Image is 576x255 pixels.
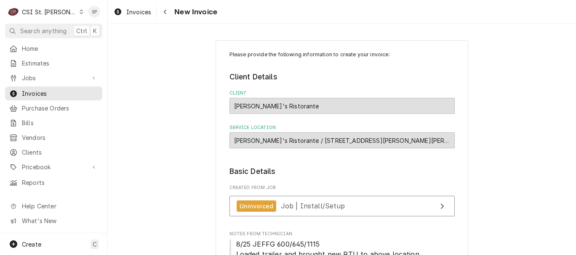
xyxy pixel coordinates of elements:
a: Go to Jobs [5,71,102,85]
a: Go to Pricebook [5,160,102,174]
button: Search anythingCtrlK [5,24,102,38]
a: Go to What's New [5,214,102,228]
legend: Basic Details [229,166,455,177]
button: Navigate back [158,5,172,18]
span: Pricebook [22,163,85,171]
span: Reports [22,178,98,187]
span: Help Center [22,202,97,210]
div: SP [88,6,100,18]
span: Notes From Technician [229,231,455,237]
div: CSI St. [PERSON_NAME] [22,8,77,16]
span: Create [22,241,41,248]
span: Clients [22,148,98,157]
label: Client [229,90,455,97]
a: Clients [5,145,102,159]
span: What's New [22,216,97,225]
div: Created From Job [229,184,455,221]
div: Client [229,90,455,114]
a: Vendors [5,131,102,145]
span: New Invoice [172,6,217,18]
p: Please provide the following information to create your invoice: [229,51,455,58]
a: Invoices [110,5,155,19]
span: Home [22,44,98,53]
div: Service Location [229,124,455,148]
a: Invoices [5,87,102,100]
span: Jobs [22,74,85,82]
legend: Client Details [229,71,455,82]
span: Search anything [20,26,67,35]
div: C [8,6,19,18]
a: Go to Help Center [5,199,102,213]
span: Bills [22,118,98,127]
span: Purchase Orders [22,104,98,113]
span: Vendors [22,133,98,142]
span: Created From Job [229,184,455,191]
span: Invoices [22,89,98,98]
span: K [93,26,97,35]
span: Ctrl [76,26,87,35]
span: Invoices [126,8,151,16]
a: Estimates [5,56,102,70]
a: Purchase Orders [5,101,102,115]
span: C [93,240,97,249]
span: Job | Install/Setup [281,202,345,210]
div: Shelley Politte's Avatar [88,6,100,18]
div: Fratelli's Ristorante [229,98,455,114]
a: Bills [5,116,102,130]
span: Estimates [22,59,98,68]
div: Fratelli's Ristorante / 2061 Zumbehl Rd, St Charles, MO 63303 [229,132,455,148]
div: CSI St. Louis's Avatar [8,6,19,18]
a: Home [5,42,102,55]
div: Uninvoiced [237,200,277,212]
a: Reports [5,176,102,189]
a: View Job [229,196,455,216]
label: Service Location [229,124,455,131]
